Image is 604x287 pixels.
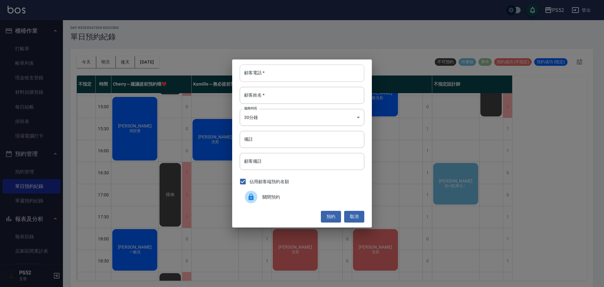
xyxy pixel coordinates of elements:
[262,194,359,200] span: 關閉預約
[249,178,289,185] span: 佔用顧客端預約名額
[321,211,341,222] button: 預約
[344,211,364,222] button: 取消
[244,106,257,111] label: 服務時長
[240,109,364,126] div: 30分鐘
[240,188,364,206] div: 關閉預約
